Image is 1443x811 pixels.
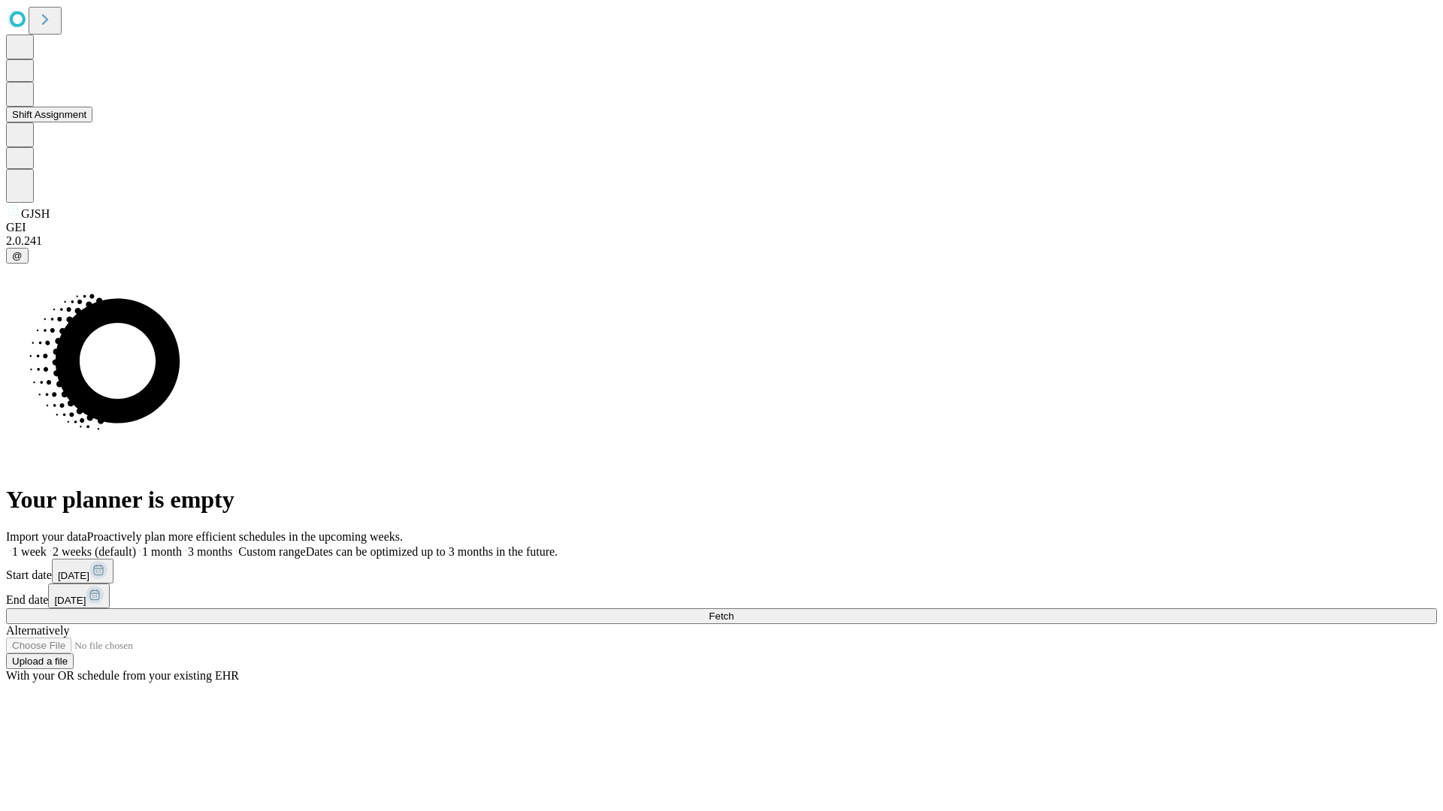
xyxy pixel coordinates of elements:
[48,583,110,608] button: [DATE]
[306,545,558,558] span: Dates can be optimized up to 3 months in the future.
[6,107,92,122] button: Shift Assignment
[6,486,1437,514] h1: Your planner is empty
[709,611,734,622] span: Fetch
[6,234,1437,248] div: 2.0.241
[6,221,1437,234] div: GEI
[6,624,69,637] span: Alternatively
[6,669,239,682] span: With your OR schedule from your existing EHR
[188,545,232,558] span: 3 months
[6,608,1437,624] button: Fetch
[6,248,29,264] button: @
[87,530,403,543] span: Proactively plan more efficient schedules in the upcoming weeks.
[238,545,305,558] span: Custom range
[142,545,182,558] span: 1 month
[52,559,113,583] button: [DATE]
[21,207,50,220] span: GJSH
[6,559,1437,583] div: Start date
[53,545,136,558] span: 2 weeks (default)
[6,653,74,669] button: Upload a file
[58,570,89,581] span: [DATE]
[12,545,47,558] span: 1 week
[54,595,86,606] span: [DATE]
[6,583,1437,608] div: End date
[12,250,23,261] span: @
[6,530,87,543] span: Import your data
